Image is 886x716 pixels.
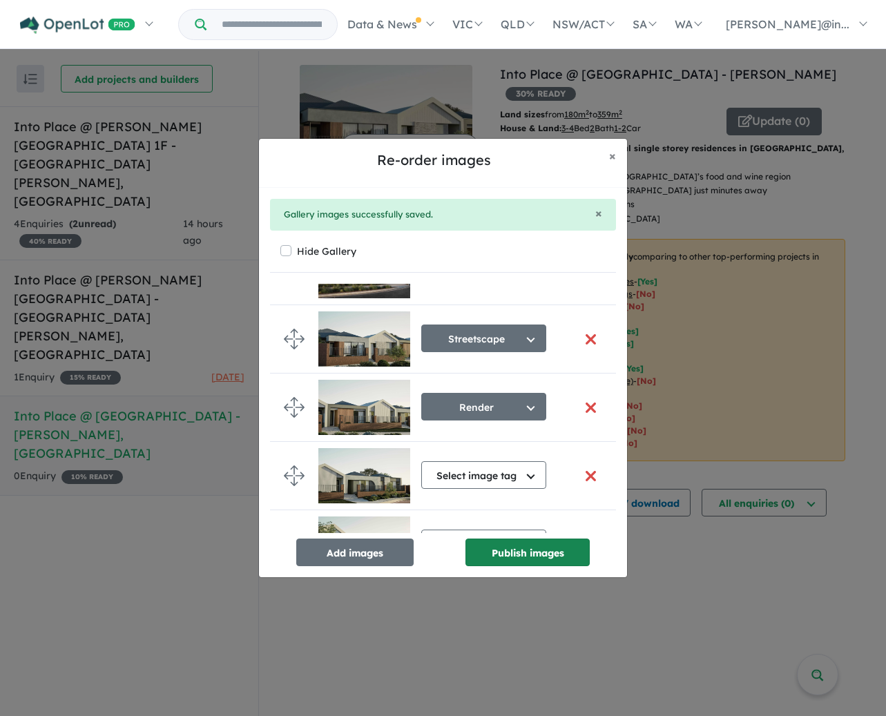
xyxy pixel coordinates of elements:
img: Openlot PRO Logo White [20,17,135,34]
img: drag.svg [284,397,305,418]
button: Publish images [465,539,590,566]
h5: Re-order images [270,150,598,171]
img: drag.svg [284,329,305,349]
img: Into%20Place%20-%20Ariella%20Estate%20-%20Henley%20Brook___1755240743.jpg [318,448,410,503]
button: Render [421,393,546,420]
span: [PERSON_NAME]@in... [726,17,849,31]
button: Streetscape [421,325,546,352]
img: Into%20Place%20-%20Ariella%20Estate%20-%20Henley%20Brook___1755240742_0.jpg [318,380,410,435]
label: Hide Gallery [297,242,356,261]
button: Close [595,207,602,220]
img: Into%20Place%20-%20Ariella%20Estate%20-%20Henley%20Brook___1755240742.jpg [318,311,410,367]
input: Try estate name, suburb, builder or developer [209,10,334,39]
img: drag.svg [284,465,305,486]
span: × [609,148,616,164]
img: Into%20Place%20-%20Ariella%20Estate%20-%20Henley%20Brook___1755240743_0.jpg [318,516,410,572]
div: Gallery images successfully saved. [284,207,602,222]
button: Select image tag [421,461,546,489]
button: Add images [296,539,414,566]
span: × [595,205,602,221]
button: Select image tag [421,530,546,557]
